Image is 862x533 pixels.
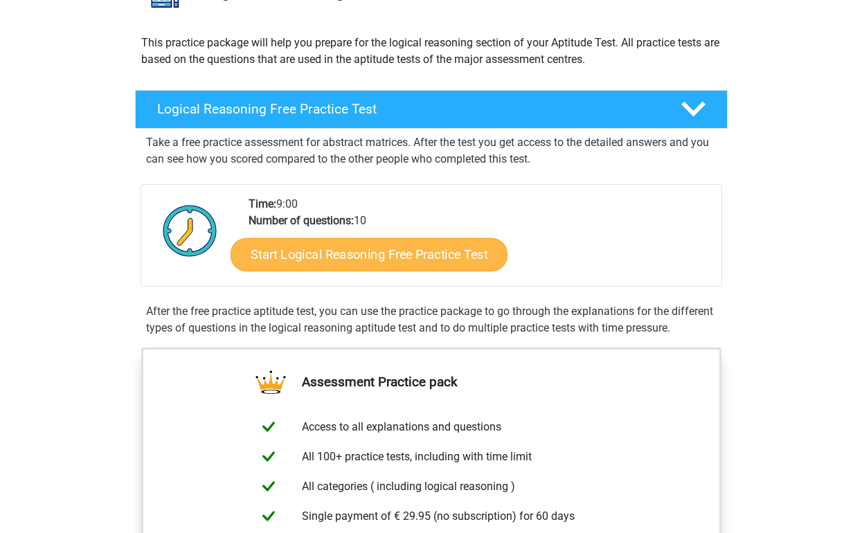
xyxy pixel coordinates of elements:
h4: Logical Reasoning Free Practice Test [157,101,658,117]
a: Start Logical Reasoning Free Practice Test [231,237,508,271]
p: Take a free practice assessment for abstract matrices. After the test you get access to the detai... [146,134,717,168]
a: Logical Reasoning Free Practice Test [129,90,733,129]
p: This practice package will help you prepare for the logical reasoning section of your Aptitude Te... [141,35,721,68]
div: After the free practice aptitude test, you can use the practice package to go through the explana... [141,303,722,336]
img: Clock [155,196,225,265]
div: 9:00 10 [238,196,721,286]
b: Time: [249,197,276,210]
b: Number of questions: [249,214,354,227]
